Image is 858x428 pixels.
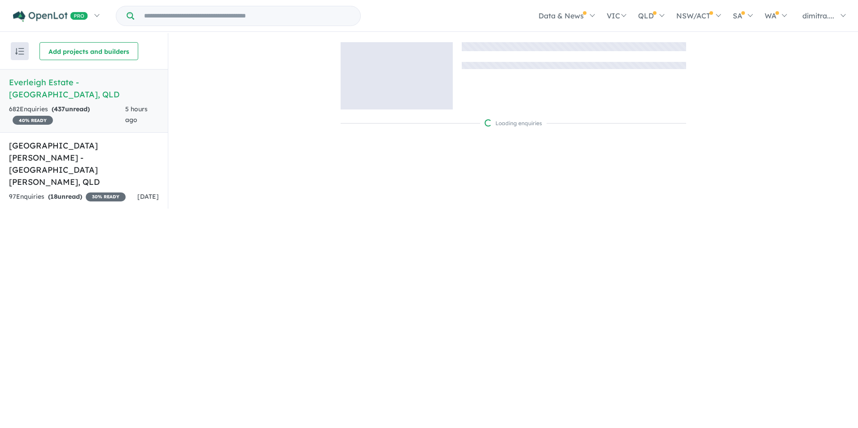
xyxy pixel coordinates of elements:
span: [DATE] [137,192,159,201]
strong: ( unread) [52,105,90,113]
span: dimitra.... [802,11,834,20]
span: 5 hours ago [125,105,148,124]
input: Try estate name, suburb, builder or developer [136,6,359,26]
div: 97 Enquir ies [9,192,126,202]
span: 18 [50,192,57,201]
img: sort.svg [15,48,24,55]
button: Add projects and builders [39,42,138,60]
img: Openlot PRO Logo White [13,11,88,22]
h5: [GEOGRAPHIC_DATA][PERSON_NAME] - [GEOGRAPHIC_DATA][PERSON_NAME] , QLD [9,140,159,188]
span: 40 % READY [13,116,53,125]
h5: Everleigh Estate - [GEOGRAPHIC_DATA] , QLD [9,76,159,100]
div: 682 Enquir ies [9,104,125,126]
span: 437 [54,105,65,113]
div: Loading enquiries [485,119,542,128]
strong: ( unread) [48,192,82,201]
span: 30 % READY [86,192,126,201]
